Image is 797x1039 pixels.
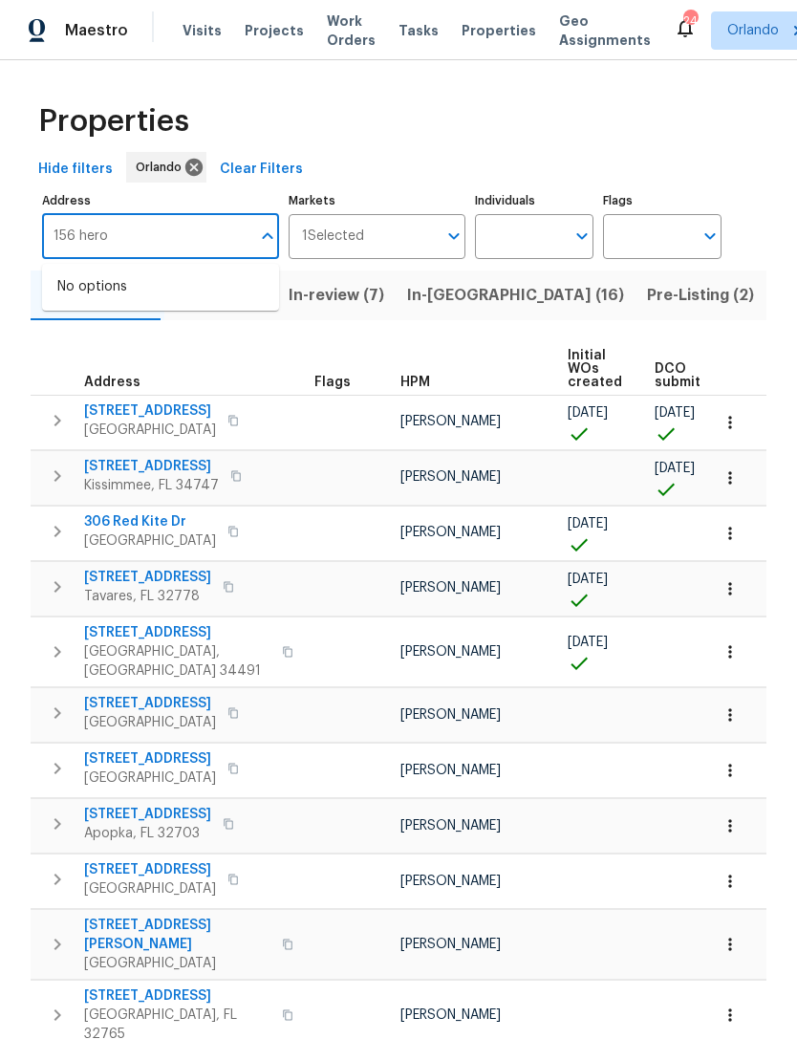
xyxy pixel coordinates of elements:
span: [PERSON_NAME] [400,645,501,659]
span: Orlando [136,158,189,177]
span: [STREET_ADDRESS] [84,749,216,768]
label: Address [42,195,279,206]
span: [DATE] [568,636,608,649]
span: [STREET_ADDRESS] [84,860,216,879]
span: [GEOGRAPHIC_DATA] [84,531,216,551]
span: [STREET_ADDRESS] [84,457,219,476]
span: 1 Selected [302,228,364,245]
span: [STREET_ADDRESS] [84,401,216,421]
span: Apopka, FL 32703 [84,824,211,843]
span: [DATE] [655,406,695,420]
label: Markets [289,195,466,206]
span: [DATE] [655,462,695,475]
span: [GEOGRAPHIC_DATA] [84,768,216,788]
span: [GEOGRAPHIC_DATA] [84,879,216,898]
span: [GEOGRAPHIC_DATA] [84,713,216,732]
span: Work Orders [327,11,376,50]
button: Open [441,223,467,249]
span: Tavares, FL 32778 [84,587,211,606]
button: Hide filters [31,152,120,187]
span: [PERSON_NAME] [400,875,501,888]
span: Hide filters [38,158,113,182]
span: Properties [38,112,189,131]
span: [STREET_ADDRESS][PERSON_NAME] [84,916,270,954]
span: Visits [183,21,222,40]
span: [GEOGRAPHIC_DATA], [GEOGRAPHIC_DATA] 34491 [84,642,270,681]
span: Tasks [398,24,439,37]
button: Open [697,223,723,249]
span: [PERSON_NAME] [400,415,501,428]
span: [PERSON_NAME] [400,708,501,722]
span: [PERSON_NAME] [400,581,501,595]
span: [PERSON_NAME] [400,819,501,833]
span: [GEOGRAPHIC_DATA] [84,421,216,440]
span: [STREET_ADDRESS] [84,986,270,1006]
span: [STREET_ADDRESS] [84,805,211,824]
span: [PERSON_NAME] [400,938,501,951]
span: [DATE] [568,517,608,530]
span: Kissimmee, FL 34747 [84,476,219,495]
span: [STREET_ADDRESS] [84,568,211,587]
span: [GEOGRAPHIC_DATA] [84,954,270,973]
span: Orlando [727,21,779,40]
span: Maestro [65,21,128,40]
span: [DATE] [568,406,608,420]
button: Clear Filters [212,152,311,187]
span: [STREET_ADDRESS] [84,694,216,713]
span: [PERSON_NAME] [400,1008,501,1022]
div: No options [42,264,279,311]
span: In-review (7) [289,282,384,309]
span: Address [84,376,140,389]
span: HPM [400,376,430,389]
span: [STREET_ADDRESS] [84,623,270,642]
span: [PERSON_NAME] [400,526,501,539]
span: DCO submitted [655,362,723,389]
div: 24 [683,11,697,31]
span: Projects [245,21,304,40]
button: Close [254,223,281,249]
span: [PERSON_NAME] [400,470,501,484]
span: Initial WOs created [568,349,622,389]
span: Geo Assignments [559,11,651,50]
input: Search ... [42,214,250,259]
button: Open [569,223,595,249]
label: Individuals [475,195,593,206]
span: [DATE] [568,573,608,586]
span: Flags [314,376,351,389]
span: [PERSON_NAME] [400,764,501,777]
span: Properties [462,21,536,40]
span: 306 Red Kite Dr [84,512,216,531]
div: Orlando [126,152,206,183]
span: In-[GEOGRAPHIC_DATA] (16) [407,282,624,309]
span: Clear Filters [220,158,303,182]
span: Pre-Listing (2) [647,282,754,309]
label: Flags [603,195,722,206]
